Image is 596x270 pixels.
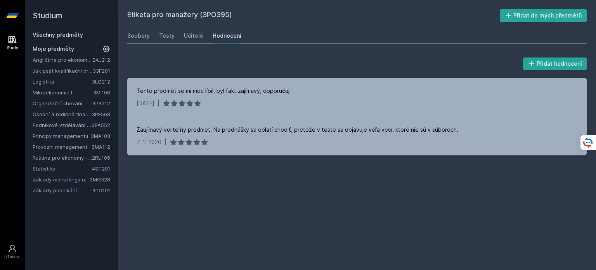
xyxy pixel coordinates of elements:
[33,132,91,140] a: Principy managementu
[90,176,110,183] a: 3MG328
[93,89,110,96] a: 3MI106
[184,28,203,44] a: Učitelé
[127,28,150,44] a: Soubory
[33,121,92,129] a: Podnikové vzdělávání v praxi
[137,126,458,134] div: Zaujímavý voliteľný predmet. Na prednášky sa oplatí chodiť, pretože v teste sa objavuje veľa vecí...
[523,57,587,70] button: Přidat hodnocení
[33,165,92,172] a: Statistika
[127,32,150,40] div: Soubory
[33,110,92,118] a: Osobní a rodinné finance
[92,100,110,106] a: 3PS212
[92,111,110,117] a: 3PE568
[2,240,23,264] a: Uživatel
[93,68,110,74] a: 33F201
[137,87,291,95] div: Tento předmět se mi moc líbil, byl fakt zajímavý, doporučuji
[91,133,110,139] a: 3MA103
[33,31,83,38] a: Všechny předměty
[92,144,110,150] a: 3MA112
[2,31,23,55] a: Study
[159,32,175,40] div: Testy
[127,9,500,22] h2: Etiketa pro manažery (3PO395)
[92,78,110,85] a: 3LG212
[213,28,241,44] a: Hodnocení
[92,155,110,161] a: 2RU105
[165,138,166,146] div: |
[500,9,587,22] button: Přidat do mých předmětů
[33,176,90,183] a: Základy marketingu na internetu
[92,122,110,128] a: 3PA552
[4,254,21,260] div: Uživatel
[137,99,154,107] div: [DATE]
[33,99,92,107] a: Organizační chování
[33,89,93,96] a: Mikroekonomie I
[92,187,110,193] a: 3PO101
[213,32,241,40] div: Hodnocení
[137,138,161,146] div: 7. 1. 2020
[33,143,92,151] a: Provozní management
[184,32,203,40] div: Učitelé
[92,165,110,172] a: 4ST201
[33,45,74,53] span: Moje předměty
[92,57,110,63] a: 2AJ212
[33,154,92,162] a: Ruština pro ekonomy - středně pokročilá úroveň 1 (B1)
[7,45,18,51] div: Study
[33,78,92,85] a: Logistika
[158,99,159,107] div: |
[33,67,93,75] a: Jak psát kvalifikační práci
[33,186,92,194] a: Základy podnikání
[159,28,175,44] a: Testy
[33,56,92,64] a: Angličtina pro ekonomická studia 2 (B2/C1)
